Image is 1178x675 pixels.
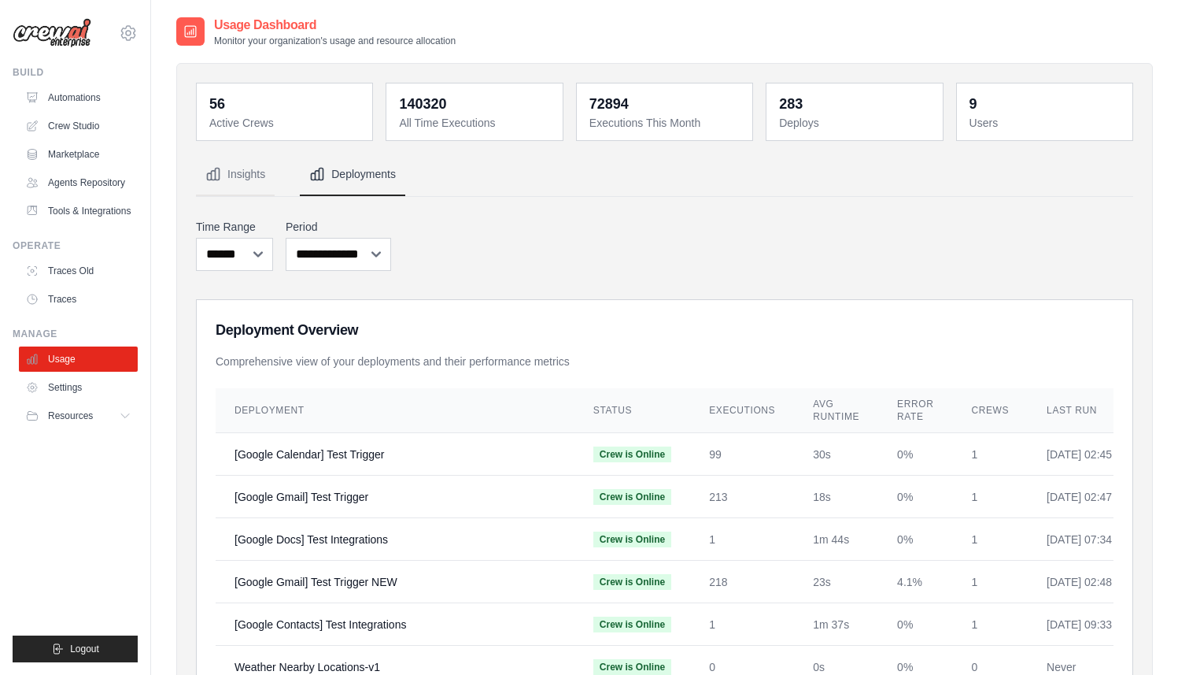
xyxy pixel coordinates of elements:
[19,347,138,372] a: Usage
[878,518,952,561] td: 0%
[969,93,977,115] div: 9
[779,93,803,115] div: 283
[216,518,574,561] td: [Google Docs] Test Integrations
[19,198,138,224] a: Tools & Integrations
[209,93,225,115] div: 56
[794,476,878,518] td: 18s
[216,319,1113,341] h3: Deployment Overview
[216,603,574,646] td: [Google Contacts] Test Integrations
[19,142,138,167] a: Marketplace
[13,18,91,48] img: Logo
[70,643,99,655] span: Logout
[196,154,1133,196] nav: Tabs
[1028,433,1150,476] td: [DATE] 02:45 PM
[878,476,952,518] td: 0%
[794,518,878,561] td: 1m 44s
[1028,388,1150,433] th: Last Run
[794,603,878,646] td: 1m 37s
[593,489,671,505] span: Crew is Online
[19,85,138,110] a: Automations
[19,403,138,428] button: Resources
[690,518,794,561] td: 1
[216,354,1113,369] p: Comprehensive view of your deployments and their performance metrics
[216,561,574,603] td: [Google Gmail] Test Trigger NEW
[593,574,671,590] span: Crew is Online
[878,433,952,476] td: 0%
[48,410,93,422] span: Resources
[13,239,138,252] div: Operate
[690,388,794,433] th: Executions
[593,447,671,462] span: Crew is Online
[13,636,138,662] button: Logout
[952,603,1028,646] td: 1
[952,518,1028,561] td: 1
[216,433,574,476] td: [Google Calendar] Test Trigger
[19,170,138,195] a: Agents Repository
[593,617,671,632] span: Crew is Online
[399,93,446,115] div: 140320
[214,35,456,47] p: Monitor your organization's usage and resource allocation
[878,561,952,603] td: 4.1%
[969,115,1123,131] dt: Users
[690,433,794,476] td: 99
[589,115,743,131] dt: Executions This Month
[593,659,671,675] span: Crew is Online
[19,113,138,139] a: Crew Studio
[952,433,1028,476] td: 1
[399,115,552,131] dt: All Time Executions
[952,476,1028,518] td: 1
[690,603,794,646] td: 1
[574,388,690,433] th: Status
[794,561,878,603] td: 23s
[13,66,138,79] div: Build
[1028,561,1150,603] td: [DATE] 02:48 PM
[794,388,878,433] th: Avg Runtime
[690,476,794,518] td: 213
[216,476,574,518] td: [Google Gmail] Test Trigger
[286,219,391,235] label: Period
[952,561,1028,603] td: 1
[952,388,1028,433] th: Crews
[19,287,138,312] a: Traces
[1028,603,1150,646] td: [DATE] 09:33 PM
[19,258,138,284] a: Traces Old
[878,603,952,646] td: 0%
[209,115,363,131] dt: Active Crews
[300,154,405,196] button: Deployments
[196,154,275,196] button: Insights
[1028,518,1150,561] td: [DATE] 07:34 PM
[690,561,794,603] td: 218
[196,219,273,235] label: Time Range
[13,328,138,340] div: Manage
[589,93,629,115] div: 72894
[214,16,456,35] h2: Usage Dashboard
[1028,476,1150,518] td: [DATE] 02:47 PM
[794,433,878,476] td: 30s
[779,115,932,131] dt: Deploys
[878,388,952,433] th: Error Rate
[216,388,574,433] th: Deployment
[593,532,671,547] span: Crew is Online
[19,375,138,400] a: Settings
